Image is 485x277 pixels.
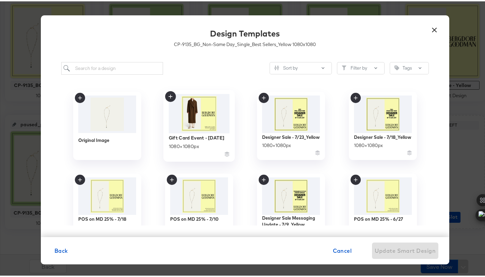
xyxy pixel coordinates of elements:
div: POS on MD 25% - 7/10 [170,215,219,221]
div: Designer Sale - 7/23_Yellow1080×1080px [257,90,325,159]
div: 1080 × 1080 px [169,142,199,148]
button: FilterFilter by [337,61,385,73]
div: Original Image [73,90,141,159]
div: Designer Sale - 7/23_Yellow [262,133,320,139]
img: bg_4998365_100602_m [78,94,136,132]
span: Cancel [333,245,352,254]
div: 1080 × 1080 px [78,223,107,229]
svg: Sliders [274,64,279,69]
div: 1080 × 1080 px [170,223,199,229]
button: SlidersSort by [270,61,332,73]
img: WGXV4dbkLoPhXeU5-3kTWg.jpg [78,176,136,214]
div: Original Image [78,136,109,142]
div: POS on MD 25% - 6/27 [354,215,403,221]
div: 1080 × 1080 px [354,223,383,229]
div: Designer Sale - 7/18_Yellow1080×1080px [349,90,417,159]
div: Designer Sale - 7/18_Yellow [354,133,411,139]
div: CP-9135_BG_Non-Same Day_Single_Best Sellers_Yellow 1080 x 1080 [174,40,316,46]
div: Designer Sale Messaging Update - 7/9_Yellow [262,214,320,226]
div: POS on MD 25% - 7/181080×1080px [73,172,141,240]
svg: Tag [394,64,399,69]
button: × [429,21,441,33]
div: POS on MD 25% - 7/18 [78,215,126,221]
input: Search for a design [61,61,163,73]
img: ZTZf54y9gzFq6XBuviFSsQ.jpg [354,94,412,132]
span: Back [54,245,68,254]
div: Design Templates [210,26,280,38]
div: Gift Card Event - [DATE] [169,133,225,140]
div: Gift Card Event - [DATE]1080×1080px [163,89,235,160]
button: TagTags [390,61,429,73]
button: Cancel [330,241,355,258]
div: POS on MD 25% - 7/101080×1080px [165,172,233,240]
img: _hggfNURmQQQ_VcLSDdpHQ.jpg [354,176,412,214]
div: POS on MD 25% - 6/271080×1080px [349,172,417,240]
div: 1080 × 1080 px [354,141,383,147]
svg: Filter [342,64,346,69]
img: ncy7aXLDK5aGmhpxLFB4EA.jpg [262,176,320,214]
img: SXeb2aTibKNPL297I3giHQ.jpg [170,176,228,214]
button: Back [52,241,71,258]
img: p_TWoQvm0cVlWLoB_PjWRg.jpg [262,94,320,132]
img: igCXpjo6yjv8ydTvIjlOAw.jpg [169,93,230,132]
div: Designer Sale Messaging Update - 7/9_Yellow [257,172,325,240]
div: 1080 × 1080 px [262,141,291,147]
